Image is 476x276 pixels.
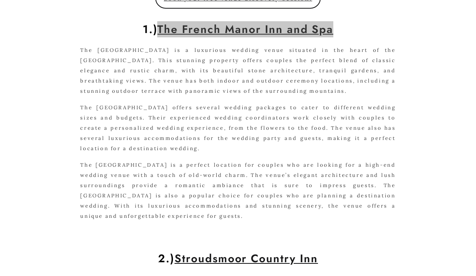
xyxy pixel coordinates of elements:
a: The French Manor Inn and Spa [157,21,333,37]
p: The [GEOGRAPHIC_DATA] is a luxurious wedding venue situated in the heart of the [GEOGRAPHIC_DATA]... [80,45,395,96]
h2: 1.) [80,23,395,36]
p: The [GEOGRAPHIC_DATA] is a perfect location for couples who are looking for a high-end wedding ve... [80,160,395,221]
h2: 2.) [80,252,395,265]
a: Stroudsmoor Country Inn [175,250,318,267]
p: The [GEOGRAPHIC_DATA] offers several wedding packages to cater to different wedding sizes and bud... [80,103,395,154]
